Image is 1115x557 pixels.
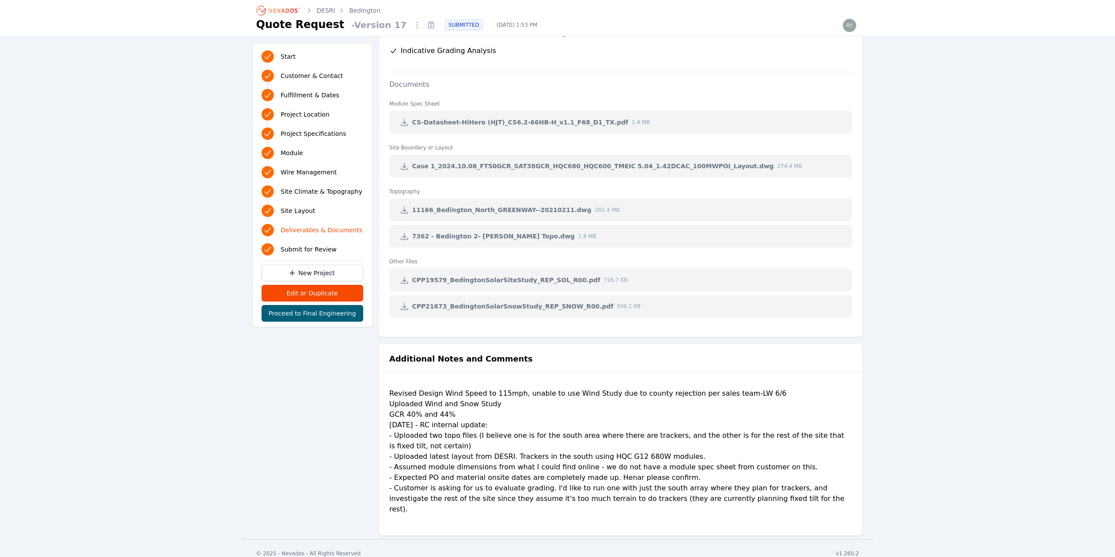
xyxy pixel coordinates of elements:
span: Customer & Contact [281,71,343,80]
nav: Progress [262,49,363,257]
span: Project Specifications [281,129,347,138]
a: DESRI [317,6,335,15]
span: Start [281,52,296,61]
a: New Project [262,265,363,281]
span: 716.7 KB [604,277,627,284]
div: Revised Design Wind Speed to 115mph, unable to use Wind Study due to county rejection per sales t... [389,388,852,522]
span: - Version 17 [348,19,410,31]
img: ryan.burris@desri.com [842,18,857,32]
button: Proceed to Final Engineering [262,305,363,322]
span: Submit for Review [281,245,337,254]
span: 201.4 MB [595,206,620,213]
dt: Topography [389,181,852,195]
span: CPP21673_BedingtonSolarSnowStudy_REP_SNOW_R00.pdf [412,302,614,311]
span: 274.4 MB [777,163,802,170]
span: [DATE] 1:53 PM [490,21,545,28]
div: SUBMITTED [445,20,483,30]
span: Case 1_2024.10.08_FT50GCR_SAT38GCR_HQC680_HQC600_TMEIC 5.04_1.42DCAC_100MWPOI_Layout.dwg [412,162,774,170]
span: 1.4 MB [632,119,650,126]
a: Bedington [349,6,381,15]
span: Deliverables & Documents [281,226,363,234]
span: Project Location [281,110,330,119]
button: Edit or Duplicate [262,285,363,302]
span: 7362 - Bedington 2- [PERSON_NAME] Topo.dwg [412,232,575,241]
dt: Site Boundary or Layout [389,137,852,151]
h1: Quote Request [256,18,344,32]
nav: Breadcrumb [256,4,381,18]
div: v1.260.2 [836,550,859,557]
span: Site Layout [281,206,315,215]
span: Module [281,149,303,157]
span: Fulfillment & Dates [281,91,340,99]
div: © 2025 - Nevados - All Rights Reserved [256,550,361,557]
span: CPP19579_BedingtonSolarSiteStudy_REP_SOL_R00.pdf [412,276,601,284]
span: CS-Datasheet-HiHero (HJT)_CS6.2-66HB-H_v1.1_F68_D1_TX.pdf [412,118,629,127]
span: 506.1 KB [617,303,641,310]
dt: Module Spec Sheet [389,93,852,107]
span: 1.8 MB [578,233,596,240]
h2: Additional Notes and Comments [389,353,533,365]
span: Wire Management [281,168,337,177]
span: Indicative Grading Analysis [401,46,496,56]
span: 11166_Bedington_North_GREENWAY--20210211.dwg [412,206,591,214]
label: Documents [379,80,440,89]
dt: Other Files [389,251,852,265]
span: Site Climate & Topography [281,187,362,196]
